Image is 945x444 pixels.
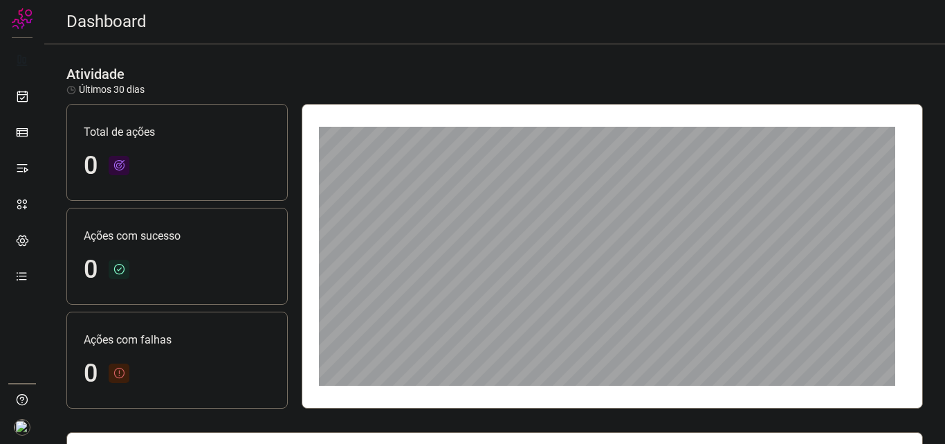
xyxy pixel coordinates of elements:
h1: 0 [84,151,98,181]
h1: 0 [84,255,98,285]
h1: 0 [84,359,98,389]
p: Ações com falhas [84,332,270,348]
p: Total de ações [84,124,270,141]
h3: Atividade [66,66,125,82]
h2: Dashboard [66,12,147,32]
p: Ações com sucesso [84,228,270,245]
p: Últimos 30 dias [66,82,145,97]
img: Logo [12,8,33,29]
